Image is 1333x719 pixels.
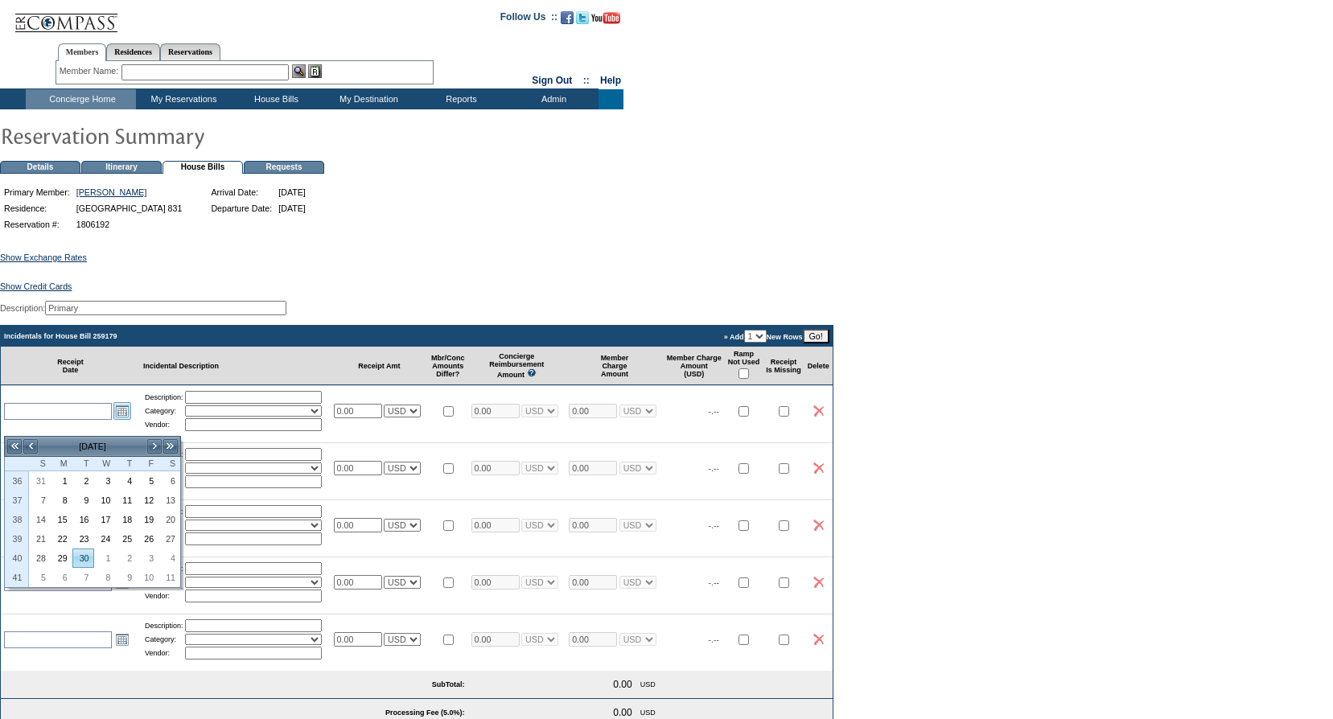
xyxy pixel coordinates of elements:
[637,676,659,693] td: USD
[113,631,131,648] a: Open the calendar popup.
[244,161,324,174] td: Requests
[331,347,429,385] td: Receipt Amt
[308,64,322,78] img: Reservations
[709,635,720,644] span: -.--
[30,472,50,490] a: 31
[51,511,72,528] a: 15
[138,569,158,586] a: 10
[51,568,72,587] td: Monday, October 06, 2025
[709,463,720,473] span: -.--
[72,529,94,548] td: Tuesday, September 23, 2025
[500,10,557,29] td: Follow Us ::
[158,548,180,568] td: Saturday, October 04, 2025
[725,347,763,385] td: Ramp Not Used
[94,529,116,548] td: Wednesday, September 24, 2025
[163,438,179,454] a: >>
[137,529,158,548] td: Friday, September 26, 2025
[532,75,572,86] a: Sign Out
[115,510,137,529] td: Thursday, September 18, 2025
[137,491,158,510] td: Friday, September 12, 2025
[158,529,180,548] td: Saturday, September 27, 2025
[95,569,115,586] a: 8
[94,568,116,587] td: Wednesday, October 08, 2025
[116,491,136,509] a: 11
[600,75,621,86] a: Help
[95,530,115,548] a: 24
[115,529,137,548] td: Thursday, September 25, 2025
[145,634,183,645] td: Category:
[709,520,720,530] span: -.--
[51,529,72,548] td: Monday, September 22, 2025
[137,471,158,491] td: Friday, September 05, 2025
[106,43,160,60] a: Residences
[73,491,93,509] a: 9
[51,569,72,586] a: 6
[145,418,183,431] td: Vendor:
[29,568,51,587] td: Sunday, October 05, 2025
[51,471,72,491] td: Monday, September 01, 2025
[146,438,163,454] a: >
[73,511,93,528] a: 16
[158,491,180,510] td: Saturday, September 13, 2025
[583,75,590,86] span: ::
[29,548,51,568] td: Sunday, September 28, 2025
[159,511,179,528] a: 20
[138,530,158,548] a: 26
[566,347,664,385] td: Member Charge Amount
[561,11,574,24] img: Become our fan on Facebook
[591,12,620,24] img: Subscribe to our YouTube Channel
[72,471,94,491] td: Tuesday, September 02, 2025
[813,405,824,417] img: icon_delete2.gif
[73,530,93,548] a: 23
[26,89,136,109] td: Concierge Home
[95,472,115,490] a: 3
[29,529,51,548] td: Sunday, September 21, 2025
[51,491,72,510] td: Monday, September 08, 2025
[1,671,468,699] td: SubTotal:
[527,368,537,377] img: questionMark_lightBlue.gif
[709,406,720,416] span: -.--
[113,402,131,420] a: Open the calendar popup.
[813,462,824,474] img: icon_delete2.gif
[136,89,228,109] td: My Reservations
[159,472,179,490] a: 6
[51,472,72,490] a: 1
[51,457,72,471] th: Monday
[145,590,183,602] td: Vendor:
[159,569,179,586] a: 11
[115,568,137,587] td: Thursday, October 09, 2025
[561,16,574,26] a: Become our fan on Facebook
[30,530,50,548] a: 21
[208,185,274,199] td: Arrival Date:
[5,491,29,510] th: 37
[29,510,51,529] td: Sunday, September 14, 2025
[506,89,599,109] td: Admin
[610,676,635,693] td: 0.00
[158,457,180,471] th: Saturday
[94,491,116,510] td: Wednesday, September 10, 2025
[145,405,183,417] td: Category:
[5,548,29,568] th: 40
[51,510,72,529] td: Monday, September 15, 2025
[2,201,72,216] td: Residence:
[115,471,137,491] td: Thursday, September 04, 2025
[145,647,183,659] td: Vendor:
[94,548,116,568] td: Wednesday, October 01, 2025
[276,201,308,216] td: [DATE]
[228,89,321,109] td: House Bills
[73,569,93,586] a: 7
[94,457,116,471] th: Wednesday
[73,472,93,490] a: 2
[95,491,115,509] a: 10
[428,347,468,385] td: Mbr/Conc Amounts Differ?
[138,549,158,567] a: 3
[137,548,158,568] td: Friday, October 03, 2025
[138,511,158,528] a: 19
[51,491,72,509] a: 8
[116,549,136,567] a: 2
[5,568,29,587] th: 41
[137,568,158,587] td: Friday, October 10, 2025
[138,472,158,490] a: 5
[163,161,243,174] td: House Bills
[5,471,29,491] th: 36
